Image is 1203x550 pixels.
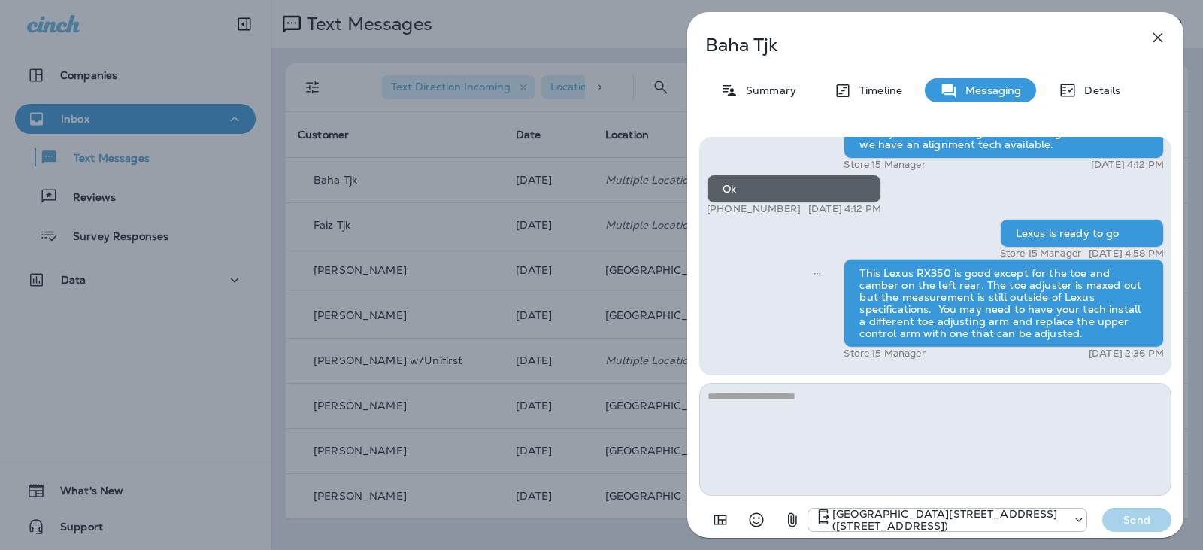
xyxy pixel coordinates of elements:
p: Store 15 Manager [844,159,925,171]
span: Sent [814,266,821,279]
div: +1 (402) 891-8464 [808,508,1086,532]
p: Store 15 Manager [844,348,925,360]
p: [DATE] 4:58 PM [1089,248,1164,260]
div: This Lexus RX350 is good except for the toe and camber on the left rear. The toe adjuster is maxe... [844,259,1164,348]
p: Timeline [852,84,902,96]
p: [GEOGRAPHIC_DATA][STREET_ADDRESS] ([STREET_ADDRESS]) [832,508,1065,532]
p: [DATE] 4:12 PM [808,203,881,215]
p: [DATE] 2:36 PM [1089,348,1164,360]
p: Messaging [958,84,1021,96]
div: Lexus is ready to go [1000,219,1164,248]
p: [DATE] 4:12 PM [1091,159,1164,171]
p: Store 15 Manager [1000,248,1081,260]
p: Summary [738,84,796,96]
div: Ok [707,175,881,203]
p: Baha Tjk [705,35,1116,56]
button: Add in a premade template [705,505,735,535]
button: Select an emoji [741,505,771,535]
div: Yes if you want to bring it down we'll get worked on we have an alignment tech available. [844,118,1164,159]
p: [PHONE_NUMBER] [707,203,801,215]
p: Details [1077,84,1120,96]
